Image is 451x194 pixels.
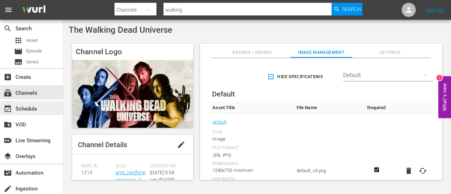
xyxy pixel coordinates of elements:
[426,7,444,13] a: Sign Out
[72,60,193,128] img: The Walking Dead Universe
[212,136,289,143] div: Image
[26,37,38,44] span: Asset
[4,136,12,145] span: Live Streaming
[437,75,442,80] div: 1
[26,58,39,65] span: Series
[269,73,323,81] span: Hide Specifications
[221,49,283,56] span: Ratings / Genres
[212,177,289,182] div: Min Width
[14,58,23,66] span: Series
[14,47,23,56] span: Episode
[212,145,289,151] div: File Format
[212,90,235,98] span: Default
[72,44,193,60] h4: Channel Logo
[4,152,12,161] span: Overlays
[4,24,12,33] span: Search
[293,101,364,114] th: File Name
[342,3,361,15] span: Search
[212,151,289,158] div: .jpg, .png
[359,49,421,56] span: Settings
[438,76,451,118] button: Open Feedback Widget
[4,120,12,129] span: VOD
[78,140,127,149] span: Channel Details
[212,130,289,136] div: Type
[212,167,289,174] div: 1280x720 minimum
[177,140,185,149] span: edit
[14,36,23,45] span: Asset
[173,136,190,153] button: edit
[4,73,12,81] span: Create
[116,163,147,169] span: Slug:
[266,67,326,87] button: Hide Specifications
[150,163,181,169] span: Created On:
[364,101,389,114] th: Required
[212,118,227,127] a: default
[332,3,363,15] button: Search
[343,65,433,85] div: Default
[372,167,381,173] svg: Required
[69,25,172,35] span: The Walking Dead Universe
[81,170,92,175] span: 1215
[150,170,175,183] span: [DATE] 9:58 am ([DATE])
[4,184,12,193] span: Ingestion
[4,89,12,97] span: Channels
[4,6,13,14] span: menu
[17,2,51,18] img: ans4CAIJ8jUAAAAAAAAAAAAAAAAAAAAAAAAgQb4GAAAAAAAAAAAAAAAAAAAAAAAAJMjXAAAAAAAAAAAAAAAAAAAAAAAAgAT5G...
[290,49,352,56] span: Image Management
[26,48,42,55] span: Episode
[212,161,289,167] div: Dimensions
[116,170,146,183] a: amc_twdfanexperience_2
[81,163,112,169] span: Wurl ID:
[4,169,12,177] span: Automation
[4,105,12,113] span: Schedule
[209,101,293,114] th: Asset Title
